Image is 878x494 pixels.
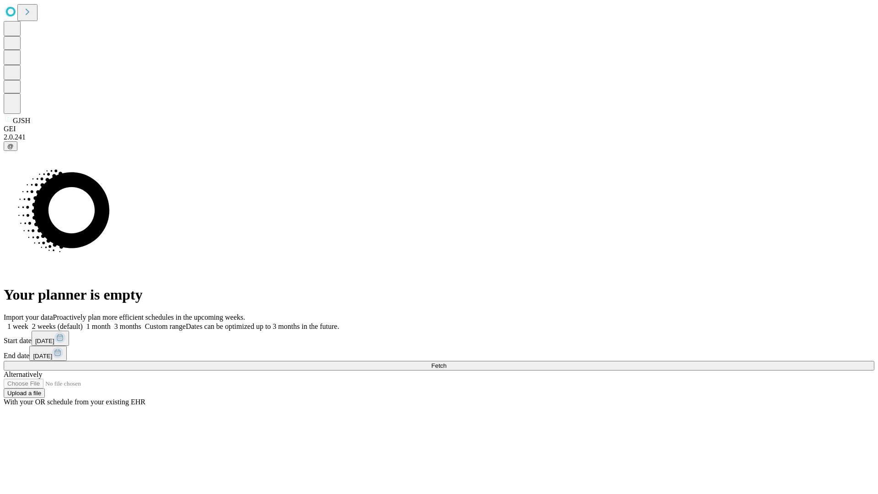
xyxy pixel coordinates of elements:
span: 2 weeks (default) [32,322,83,330]
span: With your OR schedule from your existing EHR [4,398,145,406]
button: [DATE] [29,346,67,361]
span: Fetch [431,362,446,369]
span: 1 month [86,322,111,330]
div: Start date [4,331,874,346]
span: Custom range [145,322,186,330]
span: 3 months [114,322,141,330]
span: Dates can be optimized up to 3 months in the future. [186,322,339,330]
span: Alternatively [4,370,42,378]
button: @ [4,141,17,151]
button: [DATE] [32,331,69,346]
span: Proactively plan more efficient schedules in the upcoming weeks. [53,313,245,321]
div: 2.0.241 [4,133,874,141]
span: [DATE] [33,353,52,360]
span: GJSH [13,117,30,124]
span: [DATE] [35,338,54,344]
div: GEI [4,125,874,133]
h1: Your planner is empty [4,286,874,303]
div: End date [4,346,874,361]
span: @ [7,143,14,150]
span: Import your data [4,313,53,321]
button: Upload a file [4,388,45,398]
button: Fetch [4,361,874,370]
span: 1 week [7,322,28,330]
